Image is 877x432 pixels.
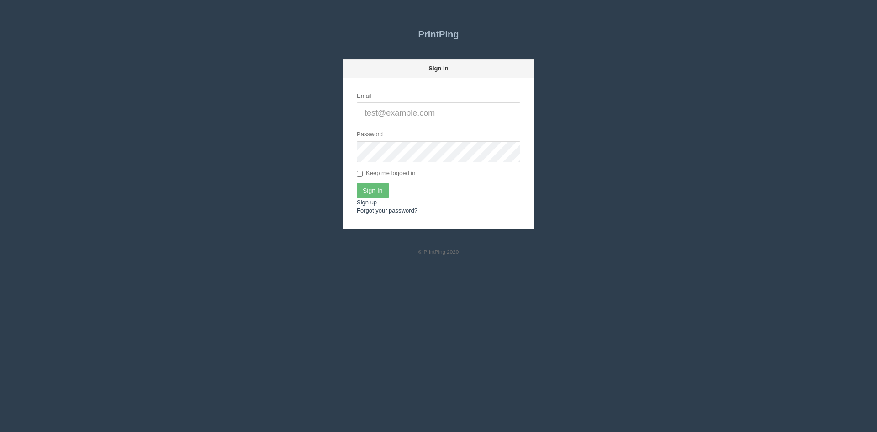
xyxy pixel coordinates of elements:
a: PrintPing [343,23,534,46]
label: Password [357,130,383,139]
label: Email [357,92,372,101]
a: Forgot your password? [357,207,417,214]
input: test@example.com [357,102,520,123]
input: Keep me logged in [357,171,363,177]
small: © PrintPing 2020 [418,249,459,255]
a: Sign up [357,199,377,206]
label: Keep me logged in [357,169,415,178]
input: Sign In [357,183,389,198]
strong: Sign in [428,65,448,72]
